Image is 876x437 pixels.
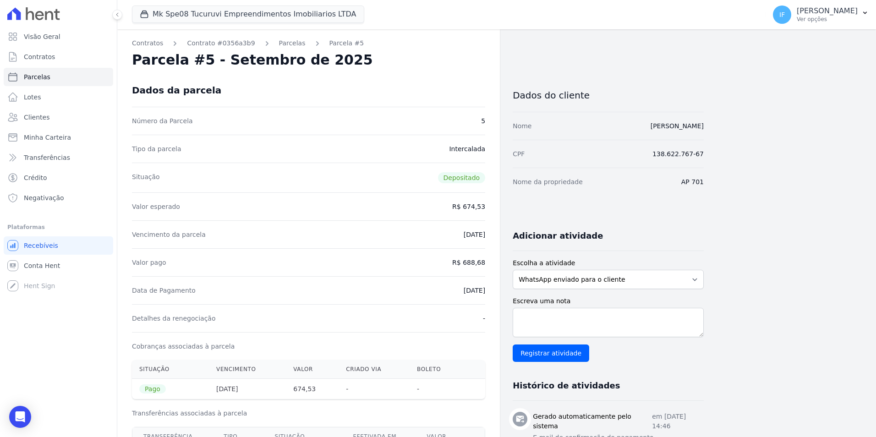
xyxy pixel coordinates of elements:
span: Pago [139,384,166,393]
dt: Valor esperado [132,202,180,211]
dd: [DATE] [464,230,485,239]
th: [DATE] [209,379,286,399]
dt: Detalhes da renegociação [132,314,216,323]
span: Depositado [438,172,486,183]
span: IF [779,11,785,18]
a: Parcelas [4,68,113,86]
button: Mk Spe08 Tucuruvi Empreendimentos Imobiliarios LTDA [132,5,364,23]
a: [PERSON_NAME] [651,122,704,130]
h3: Dados do cliente [513,90,704,101]
dt: Data de Pagamento [132,286,196,295]
a: Parcelas [279,38,306,48]
a: Crédito [4,169,113,187]
a: Conta Hent [4,257,113,275]
label: Escolha a atividade [513,258,704,268]
dt: Nome [513,121,531,131]
dt: Tipo da parcela [132,144,181,153]
a: Visão Geral [4,27,113,46]
input: Registrar atividade [513,344,589,362]
h3: Transferências associadas à parcela [132,409,485,418]
span: Recebíveis [24,241,58,250]
label: Escreva uma nota [513,296,704,306]
a: Lotes [4,88,113,106]
th: Situação [132,360,209,379]
th: - [339,379,410,399]
dd: 138.622.767-67 [652,149,704,158]
div: Plataformas [7,222,109,233]
th: Criado via [339,360,410,379]
th: Vencimento [209,360,286,379]
div: Open Intercom Messenger [9,406,31,428]
dd: [DATE] [464,286,485,295]
dt: Vencimento da parcela [132,230,206,239]
h3: Adicionar atividade [513,230,603,241]
dd: - [483,314,485,323]
a: Recebíveis [4,236,113,255]
a: Negativação [4,189,113,207]
span: Transferências [24,153,70,162]
th: Valor [286,360,339,379]
a: Clientes [4,108,113,126]
dt: Situação [132,172,160,183]
span: Crédito [24,173,47,182]
a: Transferências [4,148,113,167]
a: Parcela #5 [329,38,364,48]
h3: Histórico de atividades [513,380,620,391]
h2: Parcela #5 - Setembro de 2025 [132,52,373,68]
dt: Cobranças associadas à parcela [132,342,235,351]
span: Parcelas [24,72,50,82]
span: Negativação [24,193,64,202]
a: Contrato #0356a3b9 [187,38,255,48]
th: Boleto [410,360,465,379]
span: Conta Hent [24,261,60,270]
span: Minha Carteira [24,133,71,142]
dt: CPF [513,149,525,158]
span: Lotes [24,93,41,102]
span: Contratos [24,52,55,61]
nav: Breadcrumb [132,38,485,48]
a: Minha Carteira [4,128,113,147]
h3: Gerado automaticamente pelo sistema [533,412,652,431]
span: Clientes [24,113,49,122]
p: em [DATE] 14:46 [652,412,704,431]
dt: Número da Parcela [132,116,193,126]
span: Visão Geral [24,32,60,41]
dd: AP 701 [681,177,704,186]
p: Ver opções [797,16,858,23]
dt: Valor pago [132,258,166,267]
a: Contratos [132,38,163,48]
dd: 5 [481,116,485,126]
button: IF [PERSON_NAME] Ver opções [766,2,876,27]
dd: Intercalada [449,144,485,153]
th: 674,53 [286,379,339,399]
p: [PERSON_NAME] [797,6,858,16]
th: - [410,379,465,399]
dt: Nome da propriedade [513,177,583,186]
div: Dados da parcela [132,85,221,96]
dd: R$ 674,53 [452,202,485,211]
dd: R$ 688,68 [452,258,485,267]
a: Contratos [4,48,113,66]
